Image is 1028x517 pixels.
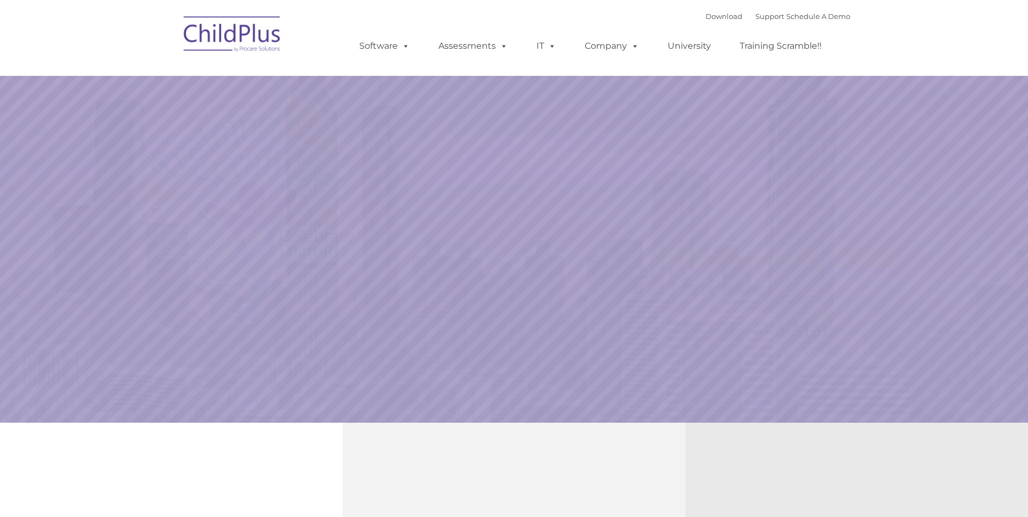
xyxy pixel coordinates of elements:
font: | [706,12,850,21]
a: Software [348,35,421,57]
img: ChildPlus by Procare Solutions [178,9,287,63]
a: Support [755,12,784,21]
a: Schedule A Demo [786,12,850,21]
a: IT [526,35,567,57]
a: Download [706,12,742,21]
a: Company [574,35,650,57]
a: University [657,35,722,57]
a: Assessments [428,35,519,57]
a: Training Scramble!! [729,35,832,57]
a: Learn More [699,307,870,352]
